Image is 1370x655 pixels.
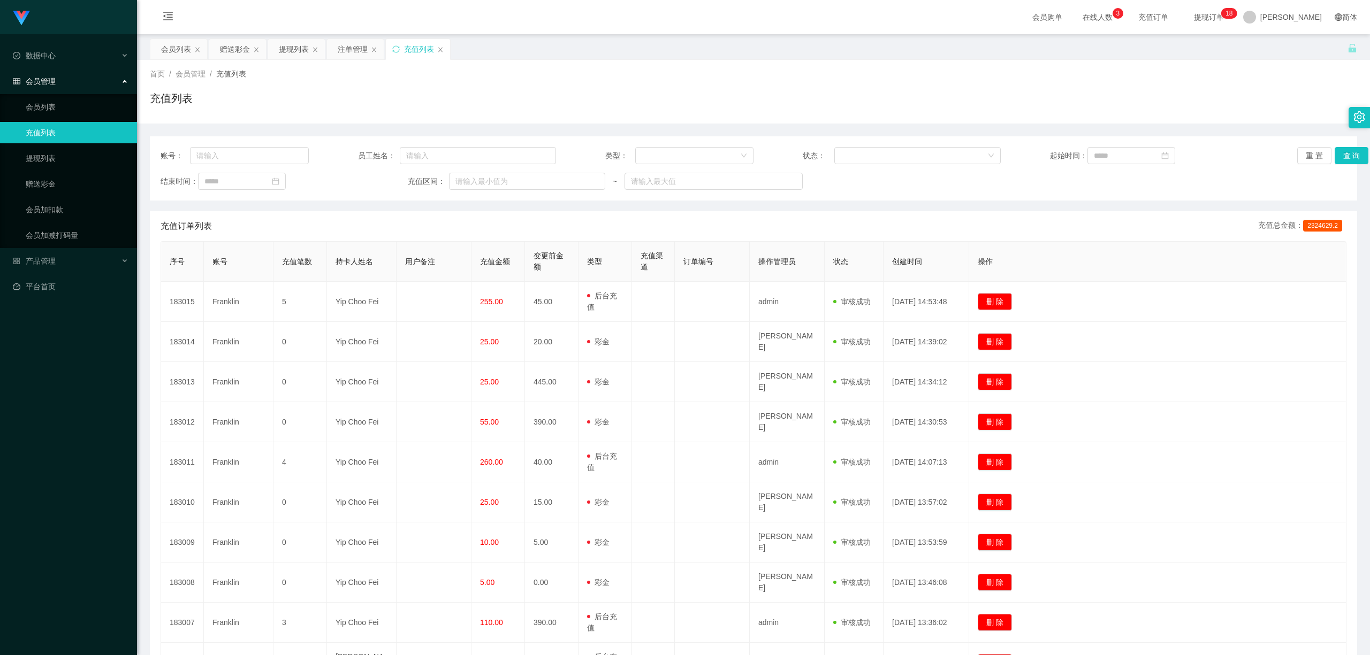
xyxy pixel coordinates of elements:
[161,402,204,442] td: 183012
[683,257,713,266] span: 订单编号
[480,578,494,587] span: 5.00
[371,47,377,53] i: 图标: close
[1335,13,1342,21] i: 图标: global
[978,534,1012,551] button: 删 除
[978,257,993,266] span: 操作
[13,52,20,59] i: 图标: check-circle-o
[750,362,825,402] td: [PERSON_NAME]
[404,39,434,59] div: 充值列表
[279,39,309,59] div: 提现列表
[833,458,871,466] span: 审核成功
[26,96,128,118] a: 会员列表
[26,199,128,220] a: 会员加扣款
[204,562,273,603] td: Franklin
[480,257,510,266] span: 充值金额
[480,297,503,306] span: 255.00
[327,482,397,522] td: Yip Choo Fei
[587,452,617,472] span: 后台充值
[833,337,871,346] span: 审核成功
[525,562,579,603] td: 0.00
[750,282,825,322] td: admin
[525,442,579,482] td: 40.00
[1116,8,1120,19] p: 3
[750,603,825,643] td: admin
[161,603,204,643] td: 183007
[204,522,273,562] td: Franklin
[978,333,1012,350] button: 删 除
[327,282,397,322] td: Yip Choo Fei
[161,482,204,522] td: 183010
[204,482,273,522] td: Franklin
[204,603,273,643] td: Franklin
[161,562,204,603] td: 183008
[978,373,1012,390] button: 删 除
[150,1,186,35] i: 图标: menu-fold
[161,442,204,482] td: 183011
[750,482,825,522] td: [PERSON_NAME]
[587,538,610,546] span: 彩金
[525,402,579,442] td: 390.00
[480,498,499,506] span: 25.00
[741,152,747,160] i: 图标: down
[273,362,327,402] td: 0
[480,337,499,346] span: 25.00
[1226,8,1229,19] p: 1
[534,251,564,271] span: 变更前金额
[13,51,56,60] span: 数据中心
[405,257,435,266] span: 用户备注
[525,362,579,402] td: 445.00
[220,39,250,59] div: 赠送彩金
[587,257,602,266] span: 类型
[449,173,605,190] input: 请输入最小值为
[272,178,279,185] i: 图标: calendar
[884,402,969,442] td: [DATE] 14:30:53
[978,413,1012,430] button: 删 除
[26,225,128,246] a: 会员加减打码量
[587,337,610,346] span: 彩金
[327,322,397,362] td: Yip Choo Fei
[408,176,450,187] span: 充值区间：
[273,482,327,522] td: 0
[587,418,610,426] span: 彩金
[1297,147,1331,164] button: 重 置
[525,482,579,522] td: 15.00
[194,47,201,53] i: 图标: close
[480,458,503,466] span: 260.00
[1258,220,1346,233] div: 充值总金额：
[327,402,397,442] td: Yip Choo Fei
[170,257,185,266] span: 序号
[978,574,1012,591] button: 删 除
[892,257,922,266] span: 创建时间
[327,562,397,603] td: Yip Choo Fei
[884,562,969,603] td: [DATE] 13:46:08
[216,70,246,78] span: 充值列表
[13,11,30,26] img: logo.9652507e.png
[392,45,400,53] i: 图标: sync
[336,257,373,266] span: 持卡人姓名
[327,522,397,562] td: Yip Choo Fei
[750,522,825,562] td: [PERSON_NAME]
[161,322,204,362] td: 183014
[480,538,499,546] span: 10.00
[833,618,871,627] span: 审核成功
[525,282,579,322] td: 45.00
[525,522,579,562] td: 5.00
[833,377,871,386] span: 审核成功
[587,578,610,587] span: 彩金
[833,578,871,587] span: 审核成功
[1229,8,1233,19] p: 8
[833,257,848,266] span: 状态
[210,70,212,78] span: /
[480,418,499,426] span: 55.00
[204,442,273,482] td: Franklin
[1077,13,1118,21] span: 在线人数
[833,538,871,546] span: 审核成功
[750,442,825,482] td: admin
[161,282,204,322] td: 183015
[161,362,204,402] td: 183013
[1303,220,1342,232] span: 2324629.2
[161,220,212,233] span: 充值订单列表
[190,147,309,164] input: 请输入
[1133,13,1174,21] span: 充值订单
[1335,147,1369,164] button: 查 询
